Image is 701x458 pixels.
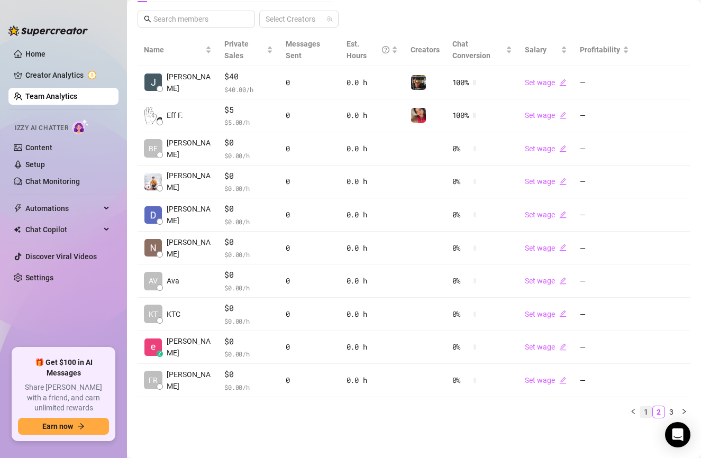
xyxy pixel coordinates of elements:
[149,374,158,386] span: FR
[559,244,567,251] span: edit
[224,40,249,60] span: Private Sales
[573,198,635,232] td: —
[224,249,273,260] span: $ 0.00 /h
[25,67,110,84] a: Creator Analytics exclamation-circle
[559,211,567,218] span: edit
[573,364,635,397] td: —
[167,335,212,359] span: [PERSON_NAME]
[627,406,640,418] button: left
[665,422,690,447] div: Open Intercom Messenger
[347,77,398,88] div: 0.0 h
[559,343,567,351] span: edit
[525,78,567,87] a: Set wageedit
[286,242,333,254] div: 0
[144,239,162,257] img: Naomi Ochoa
[652,406,665,418] li: 2
[678,406,690,418] button: right
[167,71,212,94] span: [PERSON_NAME]
[167,275,179,287] span: Ava
[559,178,567,185] span: edit
[286,77,333,88] div: 0
[347,209,398,221] div: 0.0 h
[286,209,333,221] div: 0
[286,40,320,60] span: Messages Sent
[452,242,469,254] span: 0 %
[452,40,490,60] span: Chat Conversion
[347,341,398,353] div: 0.0 h
[25,252,97,261] a: Discover Viral Videos
[573,166,635,199] td: —
[224,282,273,293] span: $ 0.00 /h
[573,66,635,99] td: —
[630,408,636,415] span: left
[224,84,273,95] span: $ 40.00 /h
[42,422,73,430] span: Earn now
[25,143,52,152] a: Content
[326,16,333,22] span: team
[144,107,162,124] img: Eff Francisco
[149,143,158,154] span: BE
[286,176,333,187] div: 0
[666,406,677,418] a: 3
[224,183,273,194] span: $ 0.00 /h
[525,210,567,219] a: Set wageedit
[382,38,389,61] span: question-circle
[452,209,469,221] span: 0 %
[347,176,398,187] div: 0.0 h
[25,177,80,186] a: Chat Monitoring
[665,406,678,418] li: 3
[25,92,77,100] a: Team Analytics
[525,177,567,186] a: Set wageedit
[25,50,45,58] a: Home
[404,34,446,66] th: Creators
[559,377,567,384] span: edit
[286,109,333,121] div: 0
[149,308,158,320] span: KT
[224,150,273,161] span: $ 0.00 /h
[224,203,273,215] span: $0
[347,242,398,254] div: 0.0 h
[573,331,635,364] td: —
[452,341,469,353] span: 0 %
[347,308,398,320] div: 0.0 h
[525,111,567,120] a: Set wageedit
[411,75,426,90] img: Nathan
[167,308,180,320] span: KTC
[452,275,469,287] span: 0 %
[573,232,635,265] td: —
[25,221,101,238] span: Chat Copilot
[525,376,567,384] a: Set wageedit
[559,79,567,86] span: edit
[559,277,567,285] span: edit
[452,143,469,154] span: 0 %
[144,338,162,356] img: Enrique S.
[144,173,162,190] img: Jayson Roa
[286,308,333,320] div: 0
[573,264,635,298] td: —
[144,15,151,23] span: search
[580,45,620,54] span: Profitability
[224,236,273,249] span: $0
[286,275,333,287] div: 0
[525,277,567,285] a: Set wageedit
[167,109,183,121] span: Eff F.
[25,160,45,169] a: Setup
[224,136,273,149] span: $0
[573,132,635,166] td: —
[25,273,53,282] a: Settings
[224,104,273,116] span: $5
[627,406,640,418] li: Previous Page
[411,108,426,123] img: Vanessa
[681,408,687,415] span: right
[525,244,567,252] a: Set wageedit
[149,275,158,287] span: AV
[167,137,212,160] span: [PERSON_NAME]
[167,369,212,392] span: [PERSON_NAME]
[452,77,469,88] span: 100 %
[18,358,109,378] span: 🎁 Get $100 in AI Messages
[286,374,333,386] div: 0
[224,382,273,392] span: $ 0.00 /h
[347,143,398,154] div: 0.0 h
[286,143,333,154] div: 0
[525,310,567,318] a: Set wageedit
